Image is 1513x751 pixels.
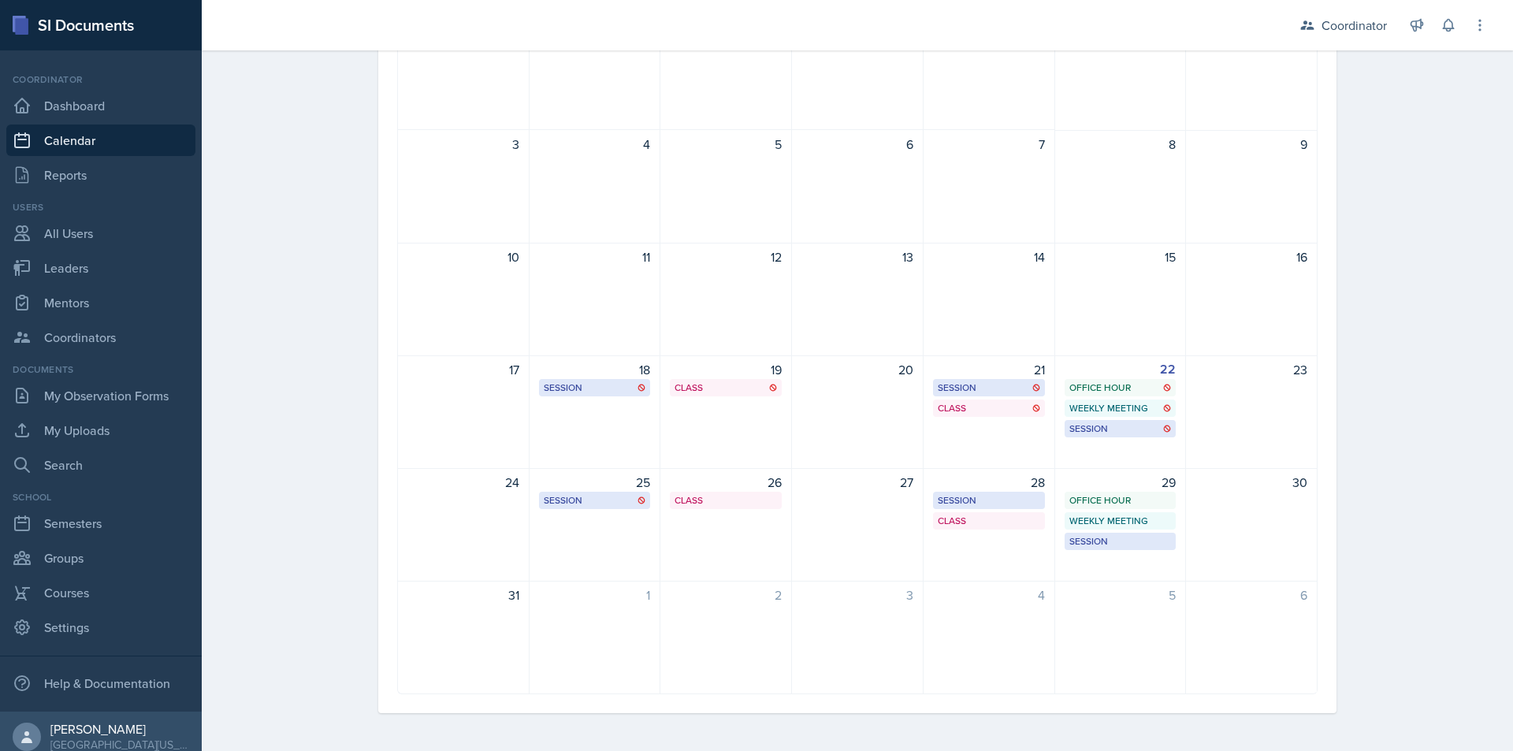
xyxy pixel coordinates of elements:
[539,247,651,266] div: 11
[6,612,195,643] a: Settings
[675,493,777,507] div: Class
[1069,493,1172,507] div: Office Hour
[801,473,913,492] div: 27
[1195,247,1307,266] div: 16
[544,493,646,507] div: Session
[675,381,777,395] div: Class
[938,381,1040,395] div: Session
[6,322,195,353] a: Coordinators
[539,473,651,492] div: 25
[1069,534,1172,548] div: Session
[670,473,782,492] div: 26
[1322,16,1387,35] div: Coordinator
[1195,473,1307,492] div: 30
[6,362,195,377] div: Documents
[1195,135,1307,154] div: 9
[933,586,1045,604] div: 4
[670,360,782,379] div: 19
[933,135,1045,154] div: 7
[50,721,189,737] div: [PERSON_NAME]
[801,247,913,266] div: 13
[6,577,195,608] a: Courses
[938,401,1040,415] div: Class
[6,217,195,249] a: All Users
[933,473,1045,492] div: 28
[539,135,651,154] div: 4
[1069,422,1172,436] div: Session
[539,586,651,604] div: 1
[6,252,195,284] a: Leaders
[1069,401,1172,415] div: Weekly Meeting
[407,360,519,379] div: 17
[1195,586,1307,604] div: 6
[1069,514,1172,528] div: Weekly Meeting
[6,490,195,504] div: School
[407,473,519,492] div: 24
[6,287,195,318] a: Mentors
[407,586,519,604] div: 31
[6,200,195,214] div: Users
[1065,586,1177,604] div: 5
[544,381,646,395] div: Session
[6,542,195,574] a: Groups
[1065,247,1177,266] div: 15
[6,449,195,481] a: Search
[1065,135,1177,154] div: 8
[407,247,519,266] div: 10
[407,135,519,154] div: 3
[6,72,195,87] div: Coordinator
[670,247,782,266] div: 12
[933,360,1045,379] div: 21
[6,90,195,121] a: Dashboard
[6,667,195,699] div: Help & Documentation
[6,125,195,156] a: Calendar
[801,586,913,604] div: 3
[1069,381,1172,395] div: Office Hour
[801,135,913,154] div: 6
[6,159,195,191] a: Reports
[933,247,1045,266] div: 14
[6,415,195,446] a: My Uploads
[938,514,1040,528] div: Class
[938,493,1040,507] div: Session
[670,135,782,154] div: 5
[1065,473,1177,492] div: 29
[1195,360,1307,379] div: 23
[6,507,195,539] a: Semesters
[539,360,651,379] div: 18
[1065,360,1177,379] div: 22
[6,380,195,411] a: My Observation Forms
[801,360,913,379] div: 20
[670,586,782,604] div: 2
